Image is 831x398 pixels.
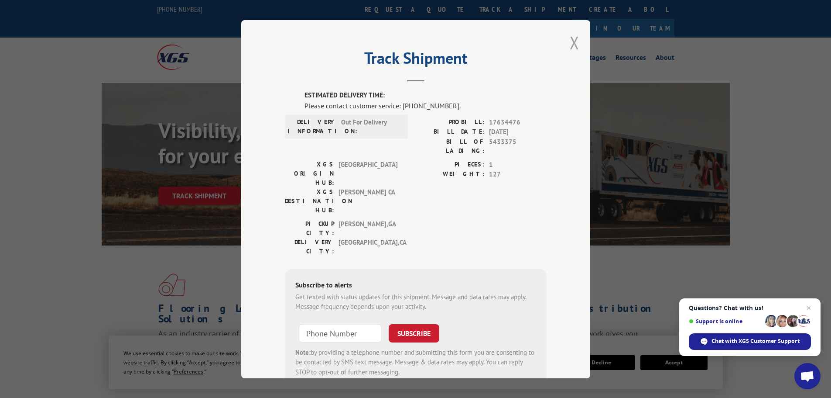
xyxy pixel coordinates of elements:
span: [PERSON_NAME] , GA [339,219,397,237]
span: 127 [489,170,547,180]
input: Phone Number [299,324,382,342]
label: PICKUP CITY: [285,219,334,237]
span: [GEOGRAPHIC_DATA] , CA [339,237,397,256]
label: DELIVERY INFORMATION: [287,117,337,135]
label: ESTIMATED DELIVERY TIME: [304,90,547,100]
label: PIECES: [416,159,485,170]
div: Please contact customer service: [PHONE_NUMBER]. [304,100,547,111]
div: Get texted with status updates for this shipment. Message and data rates may apply. Message frequ... [295,292,536,311]
label: PROBILL: [416,117,485,127]
label: WEIGHT: [416,170,485,180]
span: [GEOGRAPHIC_DATA] [339,159,397,187]
button: SUBSCRIBE [389,324,439,342]
span: Out For Delivery [341,117,400,135]
span: Questions? Chat with us! [689,305,811,311]
span: 1 [489,159,547,170]
label: BILL OF LADING: [416,137,485,155]
div: by providing a telephone number and submitting this form you are consenting to be contacted by SM... [295,347,536,377]
h2: Track Shipment [285,52,547,69]
label: XGS ORIGIN HUB: [285,159,334,187]
div: Chat with XGS Customer Support [689,333,811,350]
span: Close chat [804,303,814,313]
span: [PERSON_NAME] CA [339,187,397,215]
div: Subscribe to alerts [295,279,536,292]
strong: Note: [295,348,311,356]
label: DELIVERY CITY: [285,237,334,256]
span: Chat with XGS Customer Support [711,337,800,345]
div: Open chat [794,363,821,389]
button: Close modal [570,31,579,54]
span: 17634476 [489,117,547,127]
span: [DATE] [489,127,547,137]
span: 5433375 [489,137,547,155]
label: XGS DESTINATION HUB: [285,187,334,215]
label: BILL DATE: [416,127,485,137]
span: Support is online [689,318,762,325]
